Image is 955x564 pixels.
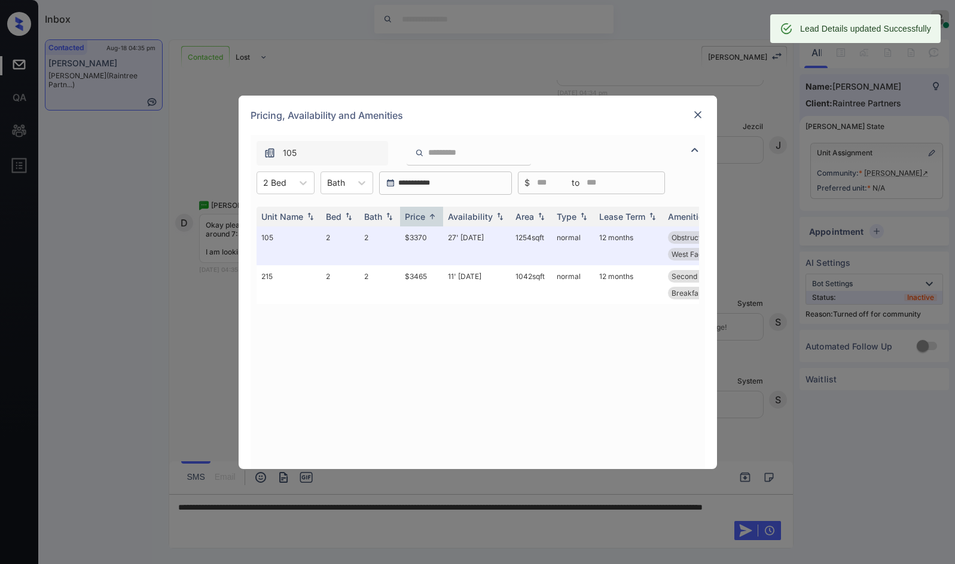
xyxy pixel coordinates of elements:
[400,265,443,304] td: $3465
[443,265,511,304] td: 11' [DATE]
[688,143,702,157] img: icon-zuma
[594,265,663,304] td: 12 months
[552,226,594,265] td: normal
[283,146,297,160] span: 105
[261,211,303,222] div: Unit Name
[646,212,658,220] img: sorting
[257,226,321,265] td: 105
[594,226,663,265] td: 12 months
[578,212,590,220] img: sorting
[672,289,718,298] span: Breakfast Bar
[343,212,355,220] img: sorting
[326,211,341,222] div: Bed
[257,265,321,304] td: 215
[383,212,395,220] img: sorting
[515,211,534,222] div: Area
[672,272,716,281] span: Second Floor
[304,212,316,220] img: sorting
[321,226,359,265] td: 2
[426,212,438,221] img: sorting
[359,226,400,265] td: 2
[405,211,425,222] div: Price
[672,250,731,259] span: West Facing Vie...
[264,147,276,159] img: icon-zuma
[321,265,359,304] td: 2
[599,211,645,222] div: Lease Term
[524,176,530,189] span: $
[692,109,704,121] img: close
[448,211,493,222] div: Availability
[359,265,400,304] td: 2
[364,211,382,222] div: Bath
[552,265,594,304] td: normal
[239,96,717,135] div: Pricing, Availability and Amenities
[535,212,547,220] img: sorting
[494,212,506,220] img: sorting
[672,233,728,242] span: Obstructed View
[400,226,443,265] td: $3370
[443,226,511,265] td: 27' [DATE]
[557,211,576,222] div: Type
[800,18,931,39] div: Lead Details updated Successfully
[511,265,552,304] td: 1042 sqft
[572,176,579,189] span: to
[415,148,424,158] img: icon-zuma
[668,211,708,222] div: Amenities
[511,226,552,265] td: 1254 sqft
